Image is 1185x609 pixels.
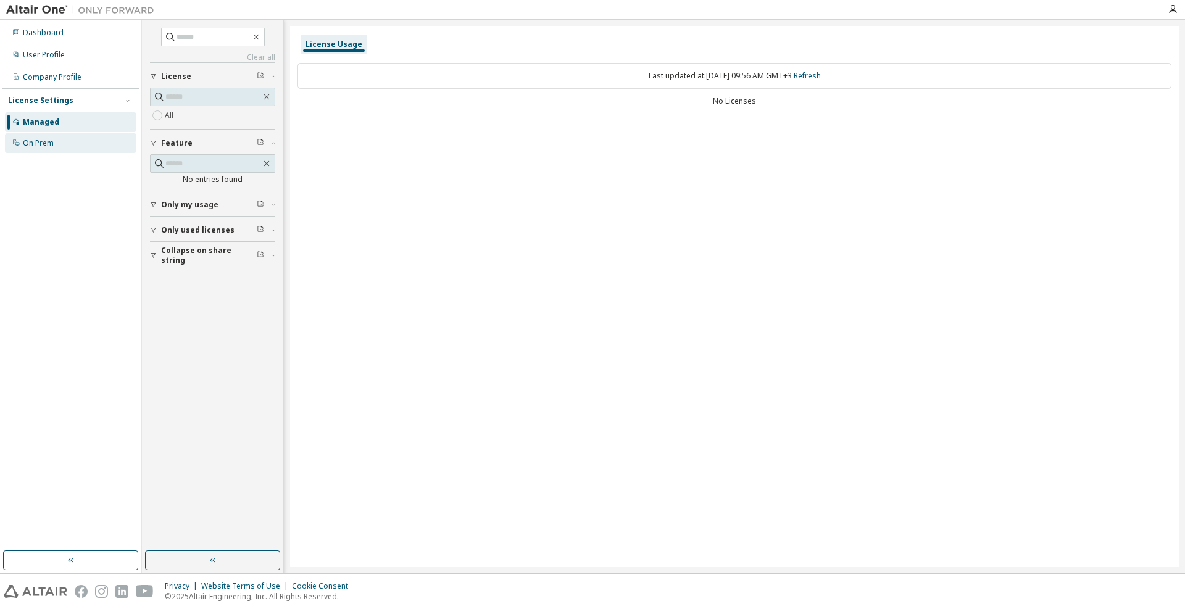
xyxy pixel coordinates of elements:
[161,138,193,148] span: Feature
[165,581,201,591] div: Privacy
[165,108,176,123] label: All
[161,225,235,235] span: Only used licenses
[150,130,275,157] button: Feature
[4,585,67,598] img: altair_logo.svg
[23,72,81,82] div: Company Profile
[794,70,821,81] a: Refresh
[257,72,264,81] span: Clear filter
[150,175,275,184] div: No entries found
[201,581,292,591] div: Website Terms of Use
[150,217,275,244] button: Only used licenses
[150,242,275,269] button: Collapse on share string
[23,50,65,60] div: User Profile
[161,200,218,210] span: Only my usage
[136,585,154,598] img: youtube.svg
[292,581,355,591] div: Cookie Consent
[257,251,264,260] span: Clear filter
[150,52,275,62] a: Clear all
[306,39,362,49] div: License Usage
[23,138,54,148] div: On Prem
[297,63,1171,89] div: Last updated at: [DATE] 09:56 AM GMT+3
[150,191,275,218] button: Only my usage
[115,585,128,598] img: linkedin.svg
[257,225,264,235] span: Clear filter
[161,246,257,265] span: Collapse on share string
[8,96,73,106] div: License Settings
[23,28,64,38] div: Dashboard
[257,200,264,210] span: Clear filter
[95,585,108,598] img: instagram.svg
[6,4,160,16] img: Altair One
[297,96,1171,106] div: No Licenses
[165,591,355,602] p: © 2025 Altair Engineering, Inc. All Rights Reserved.
[161,72,191,81] span: License
[75,585,88,598] img: facebook.svg
[150,63,275,90] button: License
[23,117,59,127] div: Managed
[257,138,264,148] span: Clear filter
